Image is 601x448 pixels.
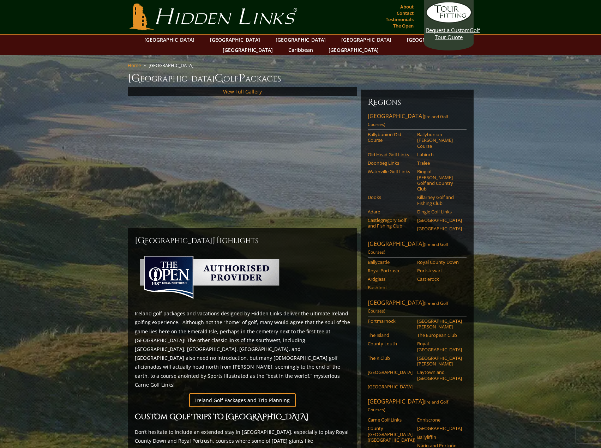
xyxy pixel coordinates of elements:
span: Request a Custom [426,26,470,34]
h6: Regions [368,97,467,108]
a: Castlegregory Golf and Fishing Club [368,217,413,229]
a: Contact [395,8,415,18]
span: H [212,235,220,246]
a: Ballybunion [PERSON_NAME] Course [417,132,462,149]
a: [GEOGRAPHIC_DATA](Ireland Golf Courses) [368,240,467,258]
a: Request a CustomGolf Tour Quote [426,2,472,41]
a: [GEOGRAPHIC_DATA] [403,35,461,45]
a: [GEOGRAPHIC_DATA](Ireland Golf Courses) [368,112,467,130]
a: [GEOGRAPHIC_DATA](Ireland Golf Courses) [368,398,467,415]
a: Tralee [417,160,462,166]
a: The European Club [417,332,462,338]
a: Royal County Down [417,259,462,265]
a: The Open [391,21,415,31]
span: P [239,71,245,85]
h2: Custom Golf Trips to [GEOGRAPHIC_DATA] [135,411,350,423]
a: Killarney Golf and Fishing Club [417,194,462,206]
a: Doonbeg Links [368,160,413,166]
a: [GEOGRAPHIC_DATA] [325,45,382,55]
a: [GEOGRAPHIC_DATA] [141,35,198,45]
a: View Full Gallery [223,88,262,95]
a: The K Club [368,355,413,361]
a: Waterville Golf Links [368,169,413,174]
a: [GEOGRAPHIC_DATA][PERSON_NAME] [417,318,462,330]
a: Royal Portrush [368,268,413,273]
a: County Louth [368,341,413,346]
a: Ring of [PERSON_NAME] Golf and Country Club [417,169,462,192]
p: Ireland golf packages and vacations designed by Hidden Links deliver the ultimate Ireland golfing... [135,309,350,389]
a: Ballybunion Old Course [368,132,413,143]
a: Portstewart [417,268,462,273]
span: (Ireland Golf Courses) [368,114,448,127]
a: Lahinch [417,152,462,157]
a: [GEOGRAPHIC_DATA] [417,217,462,223]
a: Enniscrone [417,417,462,423]
span: (Ireland Golf Courses) [368,241,448,255]
a: Old Head Golf Links [368,152,413,157]
a: [GEOGRAPHIC_DATA][PERSON_NAME] [417,355,462,367]
a: [GEOGRAPHIC_DATA] [206,35,264,45]
span: (Ireland Golf Courses) [368,300,448,314]
a: Ballyliffin [417,434,462,440]
a: Dingle Golf Links [417,209,462,214]
a: Caribbean [285,45,317,55]
a: [GEOGRAPHIC_DATA](Ireland Golf Courses) [368,299,467,316]
a: About [398,2,415,12]
a: Ballycastle [368,259,413,265]
a: County [GEOGRAPHIC_DATA] ([GEOGRAPHIC_DATA]) [368,425,413,443]
h1: [GEOGRAPHIC_DATA] olf ackages [128,71,474,85]
h2: [GEOGRAPHIC_DATA] ighlights [135,235,350,246]
a: [GEOGRAPHIC_DATA] [272,35,329,45]
a: [GEOGRAPHIC_DATA] [417,226,462,231]
span: G [215,71,223,85]
span: (Ireland Golf Courses) [368,399,448,413]
a: Royal [GEOGRAPHIC_DATA] [417,341,462,352]
a: Castlerock [417,276,462,282]
a: [GEOGRAPHIC_DATA] [368,384,413,389]
a: Ardglass [368,276,413,282]
a: Testimonials [384,14,415,24]
a: Ireland Golf Packages and Trip Planning [189,393,296,407]
a: The Island [368,332,413,338]
a: Bushfoot [368,285,413,290]
a: Adare [368,209,413,214]
a: [GEOGRAPHIC_DATA] [417,425,462,431]
a: Laytown and [GEOGRAPHIC_DATA] [417,369,462,381]
a: Home [128,62,141,68]
a: [GEOGRAPHIC_DATA] [368,369,413,375]
a: Portmarnock [368,318,413,324]
a: Carne Golf Links [368,417,413,423]
a: Dooks [368,194,413,200]
a: [GEOGRAPHIC_DATA] [219,45,276,55]
a: [GEOGRAPHIC_DATA] [338,35,395,45]
li: [GEOGRAPHIC_DATA] [149,62,196,68]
